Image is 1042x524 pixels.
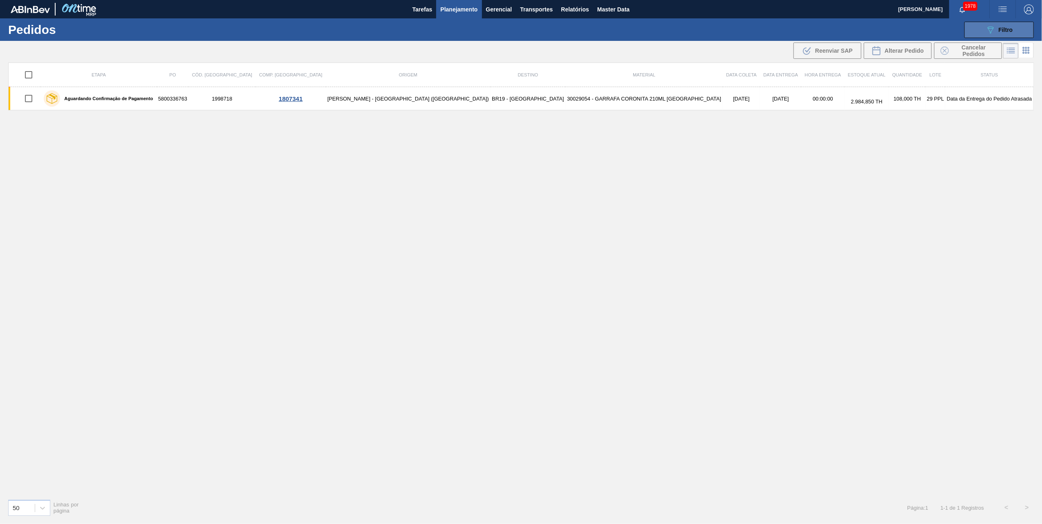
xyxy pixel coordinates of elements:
td: 29 PPL [925,87,945,110]
a: Aguardando Confirmação de Pagamento58003367631998718[PERSON_NAME] - [GEOGRAPHIC_DATA] ([GEOGRAPHI... [9,87,1034,110]
span: Etapa [92,72,106,77]
span: Estoque atual [848,72,885,77]
span: Transportes [520,4,553,14]
button: > [1017,497,1037,518]
td: BR19 - [GEOGRAPHIC_DATA] [491,87,565,110]
span: Material [633,72,655,77]
span: Tarefas [412,4,432,14]
td: Data da Entrega do Pedido Atrasada [945,87,1033,110]
span: 1978 [963,2,977,11]
span: Linhas por página [54,502,79,514]
button: Cancelar Pedidos [934,43,1002,59]
img: Logout [1024,4,1034,14]
span: Master Data [597,4,630,14]
h1: Pedidos [8,25,135,34]
span: Quantidade [892,72,922,77]
span: PO [169,72,176,77]
div: Reenviar SAP [793,43,861,59]
td: 30029054 - GARRAFA CORONITA 210ML [GEOGRAPHIC_DATA] [565,87,723,110]
span: Gerencial [486,4,512,14]
span: Data entrega [763,72,798,77]
div: Visão em Lista [1003,43,1019,58]
span: Origem [399,72,417,77]
span: Destino [518,72,538,77]
button: Filtro [964,22,1034,38]
div: 50 [13,504,20,511]
span: Hora Entrega [805,72,841,77]
button: < [996,497,1017,518]
span: Status [981,72,998,77]
span: Lote [930,72,941,77]
span: 1 - 1 de 1 Registros [941,505,984,511]
img: TNhmsLtSVTkK8tSr43FrP2fwEKptu5GPRR3wAAAABJRU5ErkJggg== [11,6,50,13]
td: [DATE] [723,87,760,110]
div: 1807341 [257,95,325,102]
span: Filtro [999,27,1013,33]
td: 108,000 TH [889,87,925,110]
td: [PERSON_NAME] - [GEOGRAPHIC_DATA] ([GEOGRAPHIC_DATA]) [326,87,491,110]
div: Alterar Pedido [864,43,932,59]
td: 1998718 [188,87,255,110]
span: Reenviar SAP [815,47,853,54]
span: 2.984,850 TH [851,99,882,105]
span: Data coleta [726,72,757,77]
div: Visão em Cards [1019,43,1034,58]
span: Alterar Pedido [885,47,924,54]
td: [DATE] [760,87,801,110]
span: Página : 1 [907,505,928,511]
img: userActions [998,4,1008,14]
div: Cancelar Pedidos em Massa [934,43,1002,59]
label: Aguardando Confirmação de Pagamento [60,96,153,101]
td: 5800336763 [157,87,189,110]
span: Cancelar Pedidos [952,44,995,57]
span: Cód. [GEOGRAPHIC_DATA] [192,72,252,77]
span: Comp. [GEOGRAPHIC_DATA] [259,72,323,77]
td: 00:00:00 [801,87,844,110]
span: Relatórios [561,4,589,14]
button: Notificações [949,4,975,15]
span: Planejamento [440,4,477,14]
